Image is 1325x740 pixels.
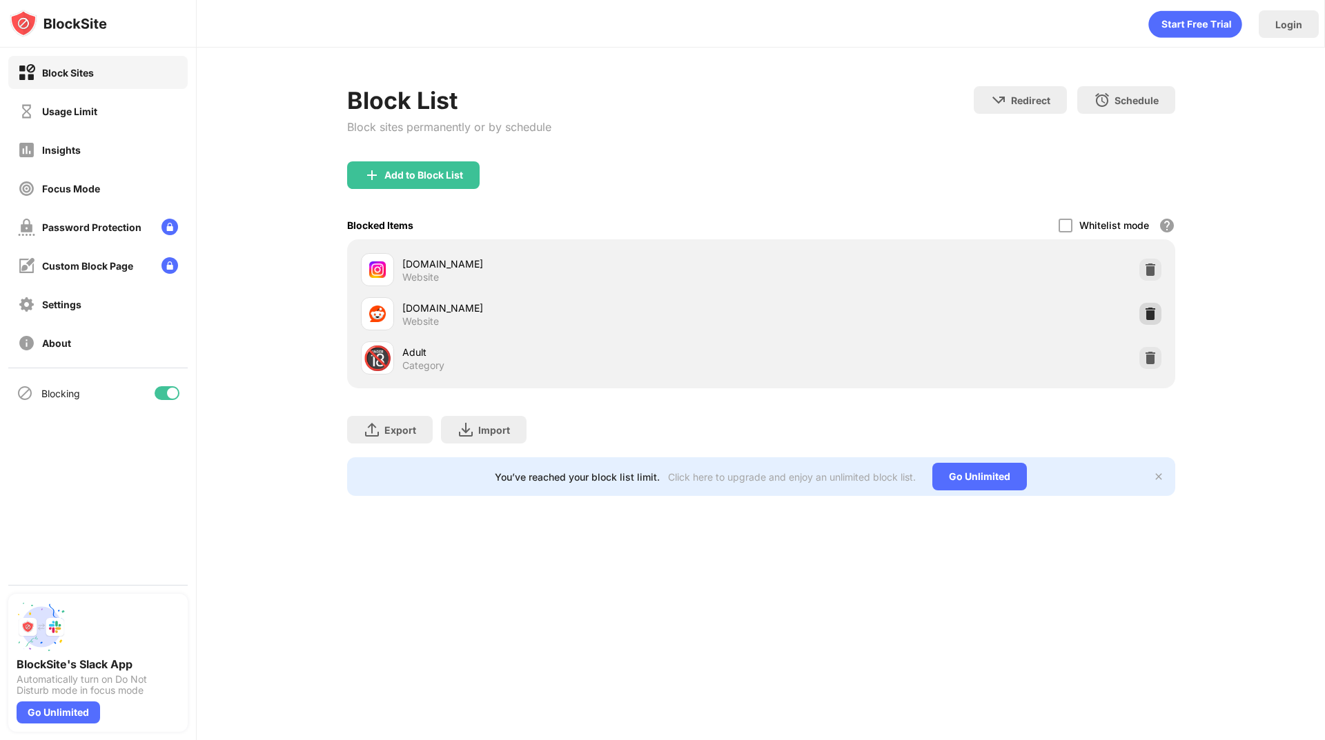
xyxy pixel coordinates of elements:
[1153,471,1164,482] img: x-button.svg
[347,120,551,134] div: Block sites permanently or by schedule
[347,86,551,114] div: Block List
[402,301,761,315] div: [DOMAIN_NAME]
[41,388,80,399] div: Blocking
[1011,94,1050,106] div: Redirect
[161,219,178,235] img: lock-menu.svg
[161,257,178,274] img: lock-menu.svg
[42,144,81,156] div: Insights
[17,657,179,671] div: BlockSite's Slack App
[384,170,463,181] div: Add to Block List
[10,10,107,37] img: logo-blocksite.svg
[402,271,439,283] div: Website
[1275,19,1302,30] div: Login
[932,463,1027,490] div: Go Unlimited
[17,701,100,723] div: Go Unlimited
[478,424,510,436] div: Import
[18,180,35,197] img: focus-off.svg
[42,299,81,310] div: Settings
[402,315,439,328] div: Website
[369,261,386,278] img: favicons
[1079,219,1149,231] div: Whitelist mode
[42,221,141,233] div: Password Protection
[402,345,761,359] div: Adult
[495,471,660,483] div: You’ve reached your block list limit.
[347,219,413,231] div: Blocked Items
[1148,10,1242,38] div: animation
[42,106,97,117] div: Usage Limit
[42,260,133,272] div: Custom Block Page
[402,257,761,271] div: [DOMAIN_NAME]
[402,359,444,372] div: Category
[42,337,71,349] div: About
[18,103,35,120] img: time-usage-off.svg
[384,424,416,436] div: Export
[17,602,66,652] img: push-slack.svg
[18,141,35,159] img: insights-off.svg
[42,183,100,194] div: Focus Mode
[17,385,33,401] img: blocking-icon.svg
[1115,94,1159,106] div: Schedule
[18,296,35,313] img: settings-off.svg
[18,64,35,81] img: block-on.svg
[668,471,916,483] div: Click here to upgrade and enjoy an unlimited block list.
[18,219,35,236] img: password-protection-off.svg
[42,67,94,79] div: Block Sites
[17,674,179,696] div: Automatically turn on Do Not Disturb mode in focus mode
[18,334,35,352] img: about-off.svg
[363,344,392,372] div: 🔞
[369,306,386,322] img: favicons
[18,257,35,274] img: customize-block-page-off.svg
